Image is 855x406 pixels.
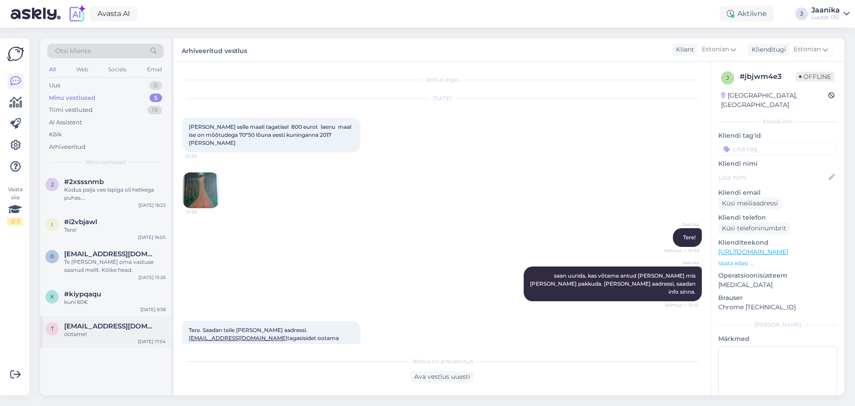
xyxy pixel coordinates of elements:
[795,72,835,82] span: Offline
[64,186,166,202] div: Kodus palja vee lapiga oli hetkega puhas….
[140,306,166,313] div: [DATE] 9:38
[718,248,788,256] a: [URL][DOMAIN_NAME]
[530,272,697,295] span: saan uurida, kas võtame antud [PERSON_NAME] mis [PERSON_NAME] pakkuda. [PERSON_NAME] aadressi, sa...
[183,94,702,103] div: [DATE]
[748,45,786,54] div: Klienditugi
[64,322,157,330] span: talvitein@gmail.com
[794,45,821,54] span: Estonian
[64,298,166,306] div: kuni 60€
[150,94,162,103] div: 5
[49,130,62,139] div: Kõik
[47,64,57,75] div: All
[718,142,837,156] input: Lisa tag
[664,247,699,254] span: Nähtud ✓ 10:39
[718,238,837,247] p: Klienditeekond
[702,45,729,54] span: Estonian
[50,293,54,300] span: k
[55,46,91,56] span: Otsi kliente
[149,81,162,90] div: 0
[64,258,166,274] div: Te [PERSON_NAME] oma vastuse saanud meilt. Kõike head.
[412,357,473,365] span: Vestlus on arhiveeritud
[51,181,54,188] span: 2
[182,44,247,56] label: Arhiveeritud vestlus
[138,202,166,209] div: [DATE] 18:23
[718,334,837,344] p: Märkmed
[718,213,837,222] p: Kliendi telefon
[49,94,95,103] div: Minu vestlused
[666,259,699,266] span: Jaanika
[64,250,157,258] span: raimivarik@gmail.com
[49,106,93,115] div: Tiimi vestlused
[718,118,837,126] div: Kliendi info
[185,153,219,160] span: 10:38
[666,221,699,228] span: Jaanika
[811,14,840,21] div: Luutar OÜ
[85,158,126,166] span: Minu vestlused
[718,159,837,168] p: Kliendi nimi
[183,76,702,84] div: Vestlus algas
[64,290,101,298] span: #kiypqaqu
[189,123,353,146] span: [PERSON_NAME] selle maali tagatisel 800 eurot laenu maal ise on mõõtudega 70*50 lõuna eesti kunin...
[64,226,166,234] div: Tere!
[49,81,60,90] div: Uus
[189,327,340,349] span: Tere. Saadan teile [PERSON_NAME] aadressi. tagasisidet ootama jäädes
[718,293,837,303] p: Brauser
[411,371,474,383] div: Ava vestlus uuesti
[672,45,694,54] div: Klient
[51,221,53,228] span: i
[106,64,128,75] div: Socials
[718,271,837,280] p: Operatsioonisüsteem
[718,321,837,329] div: [PERSON_NAME]
[90,6,138,21] a: Avasta AI
[683,234,696,241] span: Tere!
[718,188,837,197] p: Kliendi email
[49,118,82,127] div: AI Assistent
[7,217,23,226] div: 2 / 3
[718,259,837,267] p: Vaata edasi ...
[7,45,24,62] img: Askly Logo
[64,330,166,338] div: ootame!
[811,7,840,14] div: Jaanika
[186,209,219,215] span: 10:38
[718,280,837,290] p: [MEDICAL_DATA]
[50,253,54,260] span: r
[721,91,828,110] div: [GEOGRAPHIC_DATA], [GEOGRAPHIC_DATA]
[138,338,166,345] div: [DATE] 17:54
[718,197,782,209] div: Küsi meiliaadressi
[795,8,808,20] div: J
[145,64,164,75] div: Email
[74,64,90,75] div: Web
[719,172,827,182] input: Lisa nimi
[68,4,86,23] img: explore-ai
[718,303,837,312] p: Chrome [TECHNICAL_ID]
[665,302,699,308] span: Nähtud ✓ 10:41
[726,74,729,81] span: j
[189,335,287,341] a: [EMAIL_ADDRESS][DOMAIN_NAME]
[138,274,166,281] div: [DATE] 15:26
[138,234,166,241] div: [DATE] 16:05
[183,172,219,208] img: Attachment
[64,218,97,226] span: #i2vbjawl
[64,178,104,186] span: #2xsssnmb
[740,71,795,82] div: # jbjwm4e3
[7,185,23,226] div: Vaata siia
[720,6,774,22] div: Aktiivne
[718,222,790,234] div: Küsi telefoninumbrit
[51,325,54,332] span: t
[147,106,162,115] div: 19
[811,7,850,21] a: JaanikaLuutar OÜ
[49,143,85,152] div: Arhiveeritud
[718,131,837,140] p: Kliendi tag'id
